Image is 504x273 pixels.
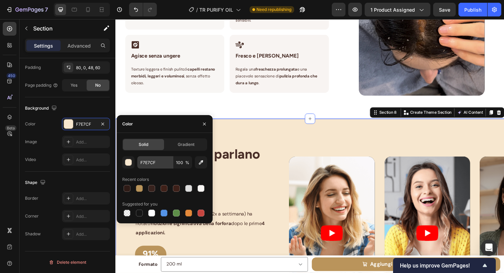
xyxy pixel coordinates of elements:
[365,3,430,16] button: 1 product assigned
[25,213,39,219] div: Corner
[256,7,291,13] span: Need republishing
[21,134,153,169] strong: Risultati che parlano da soli
[139,141,148,148] span: Solid
[196,6,198,13] span: /
[5,125,16,131] div: Beta
[458,3,487,16] button: Publish
[34,42,53,49] p: Settings
[95,82,101,88] span: No
[400,261,489,270] button: Show survey - Help us improve GemPages!
[360,95,390,103] button: AI Content
[137,156,173,169] input: Eg: FFFFFF
[76,121,96,127] div: F7E7CF
[76,157,108,163] div: Add...
[122,201,157,207] div: Suggested for you
[207,252,407,266] button: Aggiungi al Carrello
[25,231,41,237] div: Shadow
[217,218,240,234] button: Play
[7,73,16,78] div: 450
[3,3,51,16] button: 7
[37,212,122,219] strong: riduzione significativa della forfora
[67,42,91,49] p: Advanced
[318,218,341,234] button: Play
[25,121,36,127] div: Color
[127,50,213,70] span: Regala una e una piacevole sensazione di .
[400,262,481,269] span: Help us improve GemPages!
[332,255,353,263] div: €22,00
[71,82,77,88] span: Yes
[25,82,58,88] div: Page padding
[29,243,46,254] strong: 91%
[178,141,194,148] span: Gradient
[25,157,36,163] div: Video
[481,239,497,256] div: Open Intercom Messenger
[76,65,108,71] div: 80, 0, 48, 60
[122,176,149,183] div: Recent colors
[269,255,322,263] div: Aggiungi al Carrello
[21,239,54,258] button: <p><span style="font-size:27px;"><strong>91%</strong></span></p>
[370,6,415,13] span: 1 product assigned
[29,186,48,197] strong: 94%
[148,50,192,55] strong: freschezza prolungata
[439,7,450,13] span: Save
[199,6,233,13] span: TR PURIFY OIL
[122,121,133,127] div: Color
[433,3,456,16] button: Save
[76,139,108,145] div: Add...
[185,160,189,166] span: %
[277,96,299,102] div: Section 8
[76,213,108,220] div: Add...
[76,231,108,237] div: Add...
[25,104,58,113] div: Background
[21,183,56,201] button: <p><span style="font-size:27px;"><strong>94%</strong></span></p>
[25,139,37,145] div: Image
[45,5,48,14] p: 7
[33,24,89,33] p: Section
[25,195,38,201] div: Border
[127,35,193,42] strong: Fresco e [PERSON_NAME]
[311,96,355,102] p: Create Theme Section
[25,257,110,268] button: Delete element
[464,6,481,13] div: Publish
[4,251,45,267] legend: Formato
[25,178,47,187] div: Shape
[25,64,41,71] div: Padding
[21,202,158,229] span: dei soggetti trattati regolarmente (2x a settimana) ha notato dopo le prime
[129,3,157,16] div: Undo/Redo
[76,196,108,202] div: Add...
[49,258,86,266] div: Delete element
[115,19,504,273] iframe: Design area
